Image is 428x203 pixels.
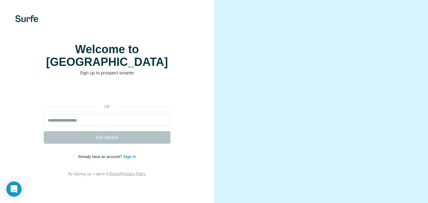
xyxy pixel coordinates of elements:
a: Sign in [123,155,136,159]
span: Already have an account? [78,155,123,159]
span: By signing up, I agree to & [68,172,146,176]
p: Sign up to prospect smarter [44,70,170,76]
a: Terms [109,172,120,176]
iframe: Sign in with Google Button [41,86,174,99]
div: Open Intercom Messenger [6,181,22,197]
p: or [97,104,117,110]
img: Surfe's logo [15,15,38,22]
h1: Welcome to [GEOGRAPHIC_DATA] [44,43,170,68]
a: Privacy Policy [122,172,146,176]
